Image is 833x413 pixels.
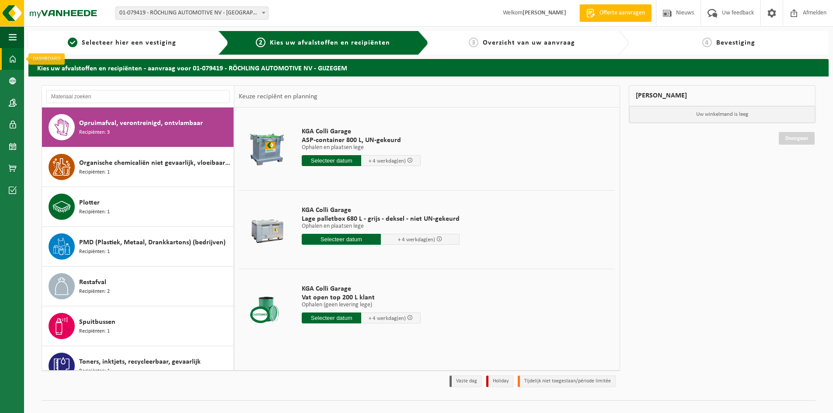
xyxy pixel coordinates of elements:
li: Holiday [486,375,513,387]
span: Recipiënten: 2 [79,288,110,296]
span: Bevestiging [716,39,755,46]
span: Plotter [79,198,100,208]
span: Selecteer hier een vestiging [82,39,176,46]
a: 1Selecteer hier een vestiging [33,38,211,48]
span: KGA Colli Garage [302,206,460,215]
span: Kies uw afvalstoffen en recipiënten [270,39,390,46]
span: 3 [469,38,478,47]
button: Restafval Recipiënten: 2 [42,267,234,306]
span: ASP-container 800 L, UN-gekeurd [302,136,421,145]
span: Recipiënten: 1 [79,208,110,216]
span: Restafval [79,277,106,288]
span: Recipiënten: 1 [79,367,110,375]
p: Uw winkelmand is leeg [629,106,816,123]
a: Doorgaan [779,132,815,145]
span: Offerte aanvragen [597,9,647,17]
button: Plotter Recipiënten: 1 [42,187,234,227]
input: Selecteer datum [302,234,381,245]
button: Organische chemicaliën niet gevaarlijk, vloeibaar in kleinverpakking Recipiënten: 1 [42,147,234,187]
span: 4 [702,38,712,47]
p: Ophalen en plaatsen lege [302,145,421,151]
span: KGA Colli Garage [302,127,421,136]
span: Recipiënten: 3 [79,128,110,137]
div: [PERSON_NAME] [629,85,816,106]
span: Recipiënten: 1 [79,168,110,177]
span: Toners, inktjets, recycleerbaar, gevaarlijk [79,357,201,367]
input: Materiaal zoeken [46,90,230,103]
p: Ophalen en plaatsen lege [302,223,460,229]
h2: Kies uw afvalstoffen en recipiënten - aanvraag voor 01-079419 - RÖCHLING AUTOMOTIVE NV - GIJZEGEM [28,59,829,76]
span: 2 [256,38,265,47]
li: Vaste dag [450,375,482,387]
span: Vat open top 200 L klant [302,293,421,302]
span: Organische chemicaliën niet gevaarlijk, vloeibaar in kleinverpakking [79,158,231,168]
span: Spuitbussen [79,317,115,327]
span: Overzicht van uw aanvraag [483,39,575,46]
strong: [PERSON_NAME] [523,10,566,16]
span: 01-079419 - RÖCHLING AUTOMOTIVE NV - GIJZEGEM [115,7,268,20]
span: Opruimafval, verontreinigd, ontvlambaar [79,118,203,128]
span: 01-079419 - RÖCHLING AUTOMOTIVE NV - GIJZEGEM [116,7,268,19]
input: Selecteer datum [302,312,361,323]
input: Selecteer datum [302,155,361,166]
button: Opruimafval, verontreinigd, ontvlambaar Recipiënten: 3 [42,108,234,147]
span: Recipiënten: 1 [79,248,110,256]
span: + 4 werkdag(en) [369,316,406,321]
span: Lage palletbox 680 L - grijs - deksel - niet UN-gekeurd [302,215,460,223]
button: Spuitbussen Recipiënten: 1 [42,306,234,346]
li: Tijdelijk niet toegestaan/période limitée [518,375,616,387]
span: PMD (Plastiek, Metaal, Drankkartons) (bedrijven) [79,237,226,248]
button: Toners, inktjets, recycleerbaar, gevaarlijk Recipiënten: 1 [42,346,234,386]
span: + 4 werkdag(en) [398,237,435,243]
a: Offerte aanvragen [579,4,652,22]
span: KGA Colli Garage [302,285,421,293]
button: PMD (Plastiek, Metaal, Drankkartons) (bedrijven) Recipiënten: 1 [42,227,234,267]
span: + 4 werkdag(en) [369,158,406,164]
p: Ophalen (geen levering lege) [302,302,421,308]
span: 1 [68,38,77,47]
div: Keuze recipiënt en planning [234,86,322,108]
span: Recipiënten: 1 [79,327,110,336]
